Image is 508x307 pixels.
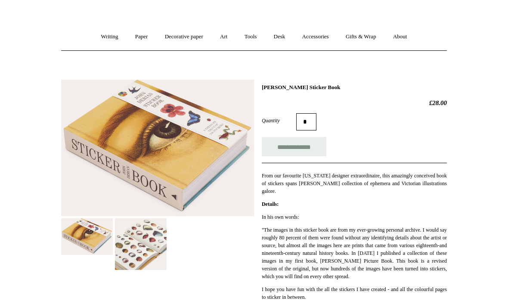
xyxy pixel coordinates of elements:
[262,226,447,280] p: "The images in this sticker book are from my ever-growing personal archive. I would say roughly 8...
[61,80,254,217] img: John Derian Sticker Book
[262,99,447,107] h2: £28.00
[262,285,447,301] p: I hope you have fun with the all the stickers I have created - and all the colourful pages to sti...
[262,201,279,207] strong: Details:
[262,117,296,124] label: Quantity
[212,25,235,48] a: Art
[115,218,167,270] img: John Derian Sticker Book
[262,213,447,221] p: In his own words:
[157,25,211,48] a: Decorative paper
[237,25,265,48] a: Tools
[338,25,384,48] a: Gifts & Wrap
[262,173,447,194] span: From our favourite [US_STATE] designer extraordinaire, this amazingly conceived book of stickers ...
[127,25,156,48] a: Paper
[294,25,337,48] a: Accessories
[61,218,113,255] img: John Derian Sticker Book
[262,84,447,91] h1: [PERSON_NAME] Sticker Book
[93,25,126,48] a: Writing
[385,25,415,48] a: About
[266,25,293,48] a: Desk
